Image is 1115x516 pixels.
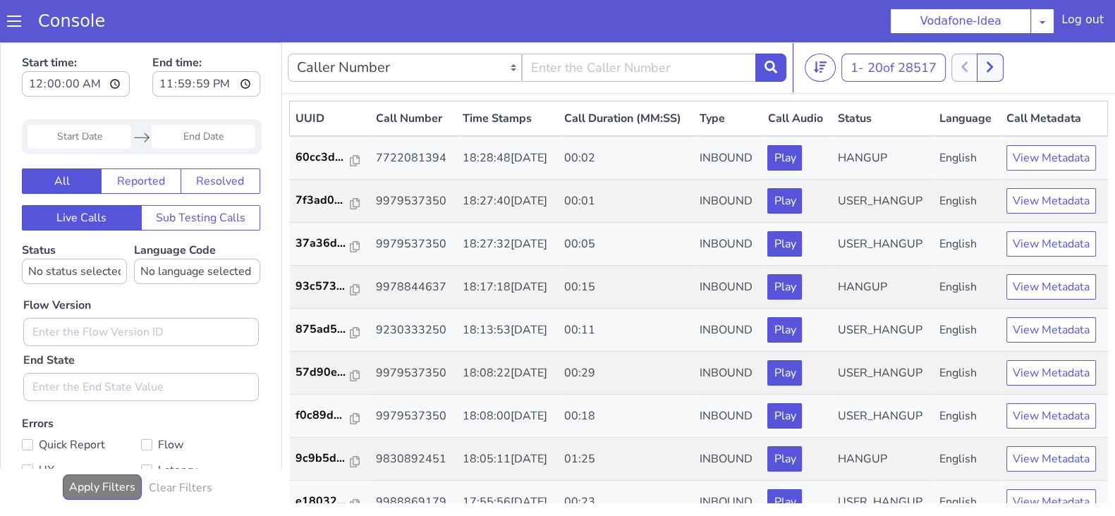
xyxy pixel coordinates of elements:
a: 7f3ad0... [295,149,365,166]
td: 00:05 [559,180,695,223]
button: View Metadata [1006,275,1096,300]
button: Play [767,318,802,343]
select: Language Code [134,216,260,242]
td: USER_HANGUP [832,180,934,223]
th: Time Stamps [457,59,559,94]
p: 57d90e... [295,321,351,338]
label: Flow [141,393,260,412]
td: 17:55:56[DATE] [457,438,559,481]
td: HANGUP [832,94,934,137]
th: Status [832,59,934,94]
span: 20 of 28517 [867,17,937,34]
div: Log out [1068,25,1111,49]
button: Play [767,361,802,386]
td: English [934,180,1001,223]
td: HANGUP [832,395,934,438]
th: Language [934,59,1001,94]
th: Call Metadata [1001,59,1107,94]
button: Play [767,404,802,429]
button: View Metadata [1006,447,1096,472]
button: View Metadata [1006,189,1096,214]
a: 57d90e... [295,321,365,338]
button: Play [767,103,802,128]
td: 18:28:48[DATE] [457,94,559,137]
td: 00:23 [559,438,695,481]
td: 01:25 [559,395,695,438]
td: English [934,94,1001,137]
label: End State [23,309,75,326]
td: USER_HANGUP [832,266,934,309]
input: End time: [152,29,260,54]
td: 7722081394 [370,94,457,137]
a: 93c573... [295,235,365,252]
td: 00:15 [559,223,695,266]
input: Enter the Caller Number [522,11,756,39]
button: Play [767,275,802,300]
label: Latency [141,418,260,438]
input: Enter the Flow Version ID [23,276,259,304]
td: USER_HANGUP [832,438,934,481]
td: INBOUND [694,137,762,180]
p: 93c573... [295,235,351,252]
td: INBOUND [694,438,762,481]
th: Call Duration (MM:SS) [559,59,695,94]
label: UX [22,418,141,438]
td: 9230333250 [370,266,457,309]
td: 00:29 [559,309,695,352]
button: Vodafone-Idea [896,18,1038,47]
label: Start time: [22,8,130,59]
a: 60cc3d... [295,106,365,123]
td: 9988869179 [370,438,457,481]
button: View Metadata [1006,404,1096,429]
th: Call Audio [762,59,831,94]
td: USER_HANGUP [832,309,934,352]
td: 18:27:40[DATE] [457,137,559,180]
input: Start Date [28,82,131,106]
td: English [934,266,1001,309]
button: Live Calls [22,163,142,188]
button: Reported [101,126,181,152]
td: English [934,309,1001,352]
td: INBOUND [694,309,762,352]
td: English [934,395,1001,438]
a: 37a36d... [295,192,365,209]
td: 18:08:22[DATE] [457,309,559,352]
th: Call Number [370,59,457,94]
button: Resolved [181,126,260,152]
td: INBOUND [694,266,762,309]
td: English [934,438,1001,481]
button: Play [767,232,802,257]
td: INBOUND [694,223,762,266]
td: 9979537350 [370,180,457,223]
input: Start time: [22,29,130,54]
th: UUID [290,59,370,94]
td: 18:27:32[DATE] [457,180,559,223]
th: Type [694,59,762,94]
input: End Date [152,82,255,106]
button: View Metadata [1006,146,1096,171]
button: View Metadata [1006,361,1096,386]
td: 9979537350 [370,137,457,180]
td: 9978844637 [370,223,457,266]
td: English [934,137,1001,180]
a: e18032... [295,450,365,467]
td: INBOUND [694,395,762,438]
button: Play [767,189,802,214]
button: All [22,126,102,152]
td: USER_HANGUP [832,137,934,180]
p: e18032... [295,450,351,467]
td: HANGUP [832,223,934,266]
select: Status [22,216,127,242]
td: USER_HANGUP [832,352,934,395]
td: 9979537350 [370,309,457,352]
td: 18:17:18[DATE] [457,223,559,266]
p: 37a36d... [295,192,351,209]
button: Play [767,146,802,171]
p: 60cc3d... [295,106,351,123]
label: Flow Version [23,254,91,271]
td: INBOUND [694,180,762,223]
td: 18:05:11[DATE] [457,395,559,438]
a: f0c89d... [295,364,365,381]
td: 9979537350 [370,352,457,395]
td: INBOUND [694,94,762,137]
